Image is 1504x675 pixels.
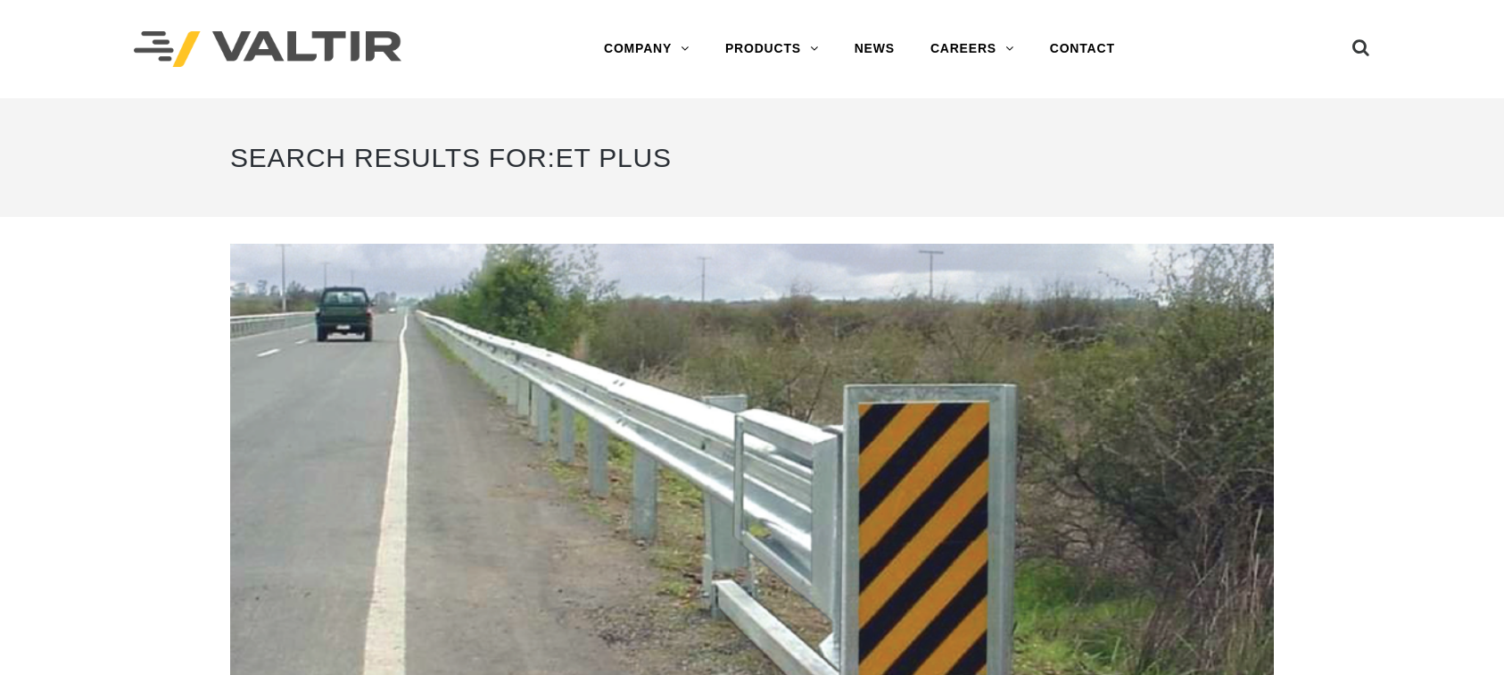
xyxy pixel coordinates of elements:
a: PRODUCTS [707,31,837,67]
a: CONTACT [1032,31,1133,67]
a: COMPANY [586,31,707,67]
a: CAREERS [913,31,1032,67]
a: NEWS [837,31,913,67]
span: ET plus [556,143,672,172]
h1: Search Results for: [230,125,1274,190]
img: Valtir [134,31,401,68]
